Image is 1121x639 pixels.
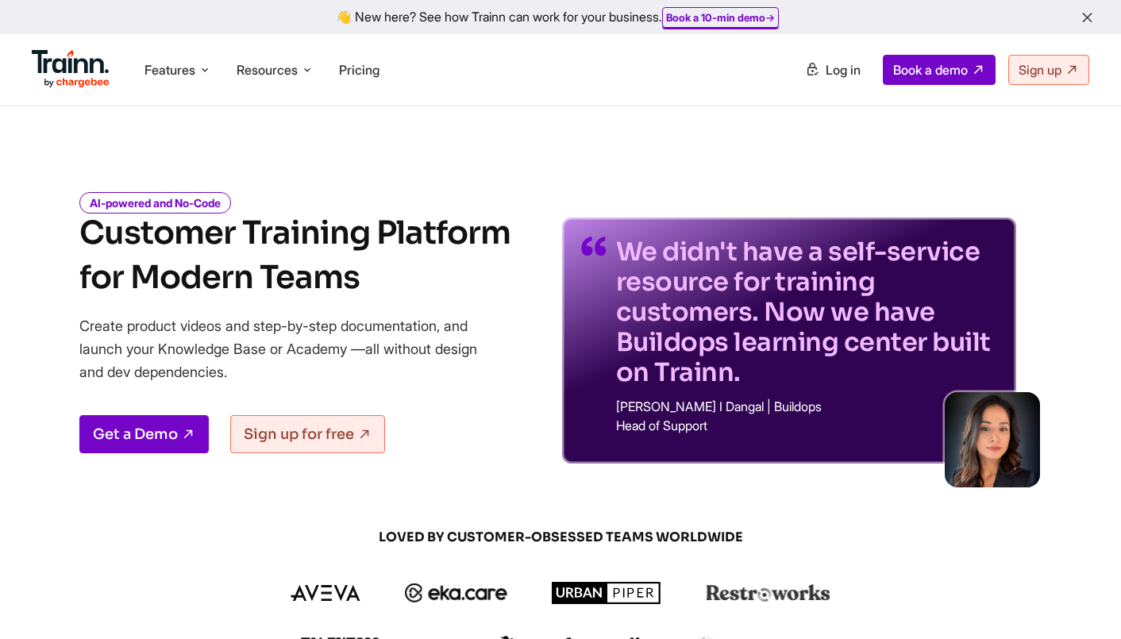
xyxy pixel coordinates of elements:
span: LOVED BY CUSTOMER-OBSESSED TEAMS WORLDWIDE [179,529,942,546]
img: aveva logo [291,585,360,601]
span: Book a demo [893,62,968,78]
img: urbanpiper logo [552,582,661,604]
a: Sign up for free [230,415,385,453]
a: Book a 10-min demo→ [666,11,775,24]
p: We didn't have a self-service resource for training customers. Now we have Buildops learning cent... [616,237,997,387]
p: Head of Support [616,419,997,432]
img: quotes-purple.41a7099.svg [581,237,607,256]
a: Pricing [339,62,379,78]
a: Log in [795,56,870,84]
i: AI-powered and No-Code [79,192,231,214]
img: ekacare logo [405,583,508,602]
img: Trainn Logo [32,50,110,88]
span: Features [144,61,195,79]
p: [PERSON_NAME] I Dangal | Buildops [616,400,997,413]
b: Book a 10-min demo [666,11,765,24]
div: 👋 New here? See how Trainn can work for your business. [10,10,1111,25]
p: Create product videos and step-by-step documentation, and launch your Knowledge Base or Academy —... [79,314,500,383]
a: Get a Demo [79,415,209,453]
span: Sign up [1019,62,1061,78]
span: Resources [237,61,298,79]
a: Book a demo [883,55,996,85]
span: Log in [826,62,861,78]
a: Sign up [1008,55,1089,85]
img: sabina-buildops.d2e8138.png [945,392,1040,487]
h1: Customer Training Platform for Modern Teams [79,211,510,300]
img: restroworks logo [706,584,830,602]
